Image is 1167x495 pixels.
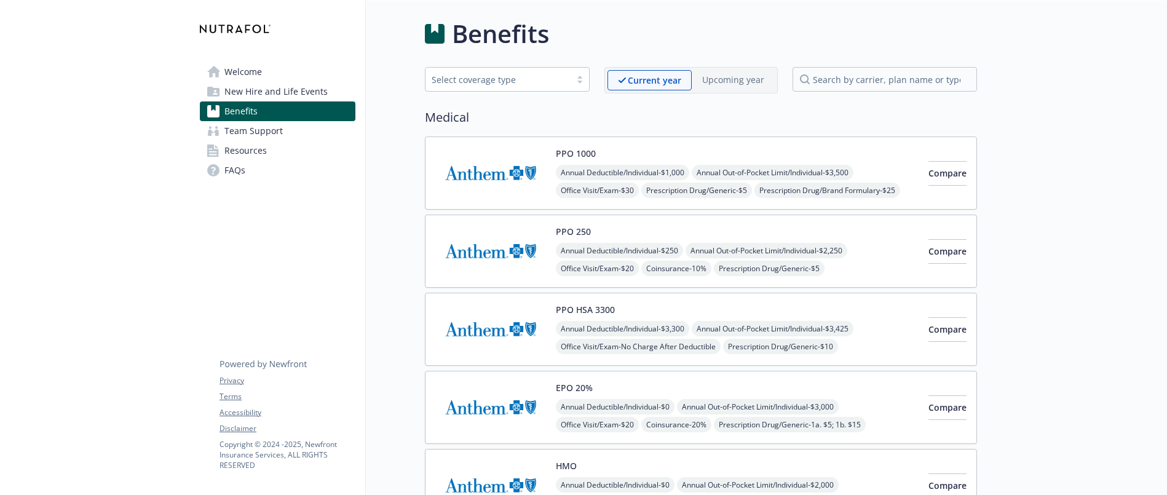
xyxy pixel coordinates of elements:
span: Compare [928,245,967,257]
span: Annual Out-of-Pocket Limit/Individual - $3,500 [692,165,853,180]
a: Resources [200,141,355,160]
a: New Hire and Life Events [200,82,355,101]
a: Accessibility [220,407,355,418]
span: Office Visit/Exam - $30 [556,183,639,198]
span: Office Visit/Exam - $20 [556,261,639,276]
button: EPO 20% [556,381,593,394]
input: search by carrier, plan name or type [793,67,977,92]
span: Prescription Drug/Brand Formulary - $25 [754,183,900,198]
span: Annual Deductible/Individual - $1,000 [556,165,689,180]
button: HMO [556,459,577,472]
img: Anthem Blue Cross carrier logo [435,147,546,199]
button: PPO HSA 3300 [556,303,615,316]
span: Prescription Drug/Generic - $5 [714,261,825,276]
span: Office Visit/Exam - $20 [556,417,639,432]
button: Compare [928,317,967,342]
span: Annual Out-of-Pocket Limit/Individual - $2,250 [686,243,847,258]
span: Compare [928,323,967,335]
h1: Benefits [452,15,549,52]
img: Anthem Blue Cross carrier logo [435,225,546,277]
a: Benefits [200,101,355,121]
span: Annual Out-of-Pocket Limit/Individual - $3,425 [692,321,853,336]
span: Benefits [224,101,258,121]
span: Annual Deductible/Individual - $250 [556,243,683,258]
span: Coinsurance - 10% [641,261,711,276]
span: Compare [928,480,967,491]
span: Compare [928,167,967,179]
p: Copyright © 2024 - 2025 , Newfront Insurance Services, ALL RIGHTS RESERVED [220,439,355,470]
span: New Hire and Life Events [224,82,328,101]
a: Team Support [200,121,355,141]
span: Annual Out-of-Pocket Limit/Individual - $2,000 [677,477,839,493]
span: Prescription Drug/Generic - $5 [641,183,752,198]
a: Privacy [220,375,355,386]
a: Welcome [200,62,355,82]
span: Coinsurance - 20% [641,417,711,432]
span: Compare [928,402,967,413]
span: Annual Out-of-Pocket Limit/Individual - $3,000 [677,399,839,414]
img: Anthem Blue Cross carrier logo [435,381,546,434]
span: Team Support [224,121,283,141]
span: Welcome [224,62,262,82]
span: Resources [224,141,267,160]
p: Current year [628,74,681,87]
button: Compare [928,161,967,186]
span: FAQs [224,160,245,180]
button: PPO 1000 [556,147,596,160]
p: Upcoming year [702,73,764,86]
span: Prescription Drug/Generic - 1a. $5; 1b. $15 [714,417,866,432]
span: Office Visit/Exam - No Charge After Deductible [556,339,721,354]
span: Annual Deductible/Individual - $3,300 [556,321,689,336]
img: Anthem Blue Cross carrier logo [435,303,546,355]
button: Compare [928,395,967,420]
button: PPO 250 [556,225,591,238]
h2: Medical [425,108,977,127]
a: Terms [220,391,355,402]
span: Annual Deductible/Individual - $0 [556,477,674,493]
span: Annual Deductible/Individual - $0 [556,399,674,414]
div: Select coverage type [432,73,564,86]
span: Upcoming year [692,70,775,90]
button: Compare [928,239,967,264]
a: FAQs [200,160,355,180]
a: Disclaimer [220,423,355,434]
span: Prescription Drug/Generic - $10 [723,339,838,354]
